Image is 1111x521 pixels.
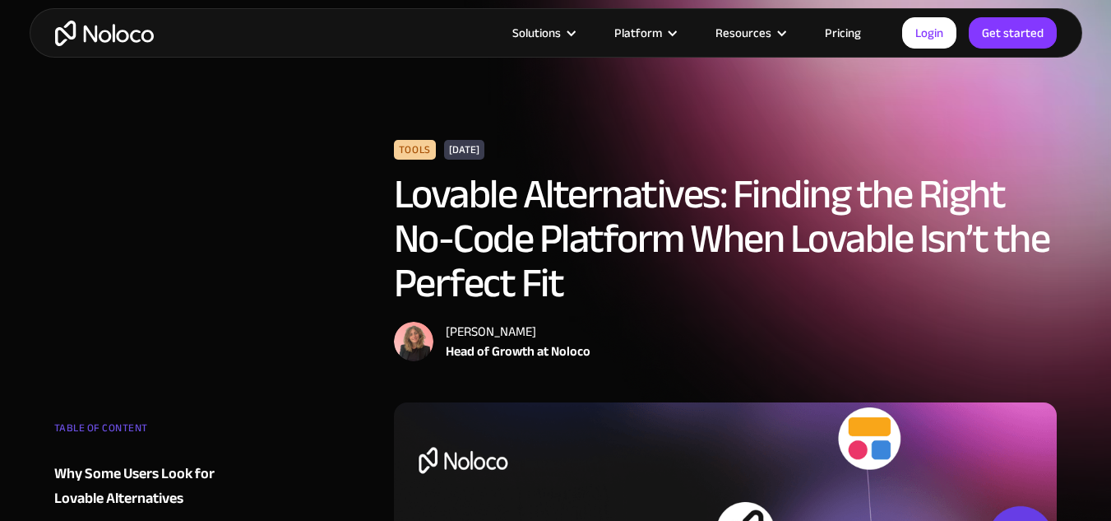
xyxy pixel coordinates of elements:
a: Login [902,17,956,49]
div: Resources [715,22,771,44]
div: Resources [695,22,804,44]
div: [PERSON_NAME] [446,322,590,342]
a: home [55,21,154,46]
div: Platform [594,22,695,44]
div: [DATE] [444,140,484,160]
div: Solutions [492,22,594,44]
h1: Lovable Alternatives: Finding the Right No-Code Platform When Lovable Isn’t the Perfect Fit [394,172,1058,305]
div: Platform [614,22,662,44]
a: Why Some Users Look for Lovable Alternatives [54,462,253,511]
div: Solutions [512,22,561,44]
div: Head of Growth at Noloco [446,342,590,361]
a: Pricing [804,22,882,44]
a: Get started [969,17,1057,49]
div: TABLE OF CONTENT [54,416,253,449]
div: Tools [394,140,436,160]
